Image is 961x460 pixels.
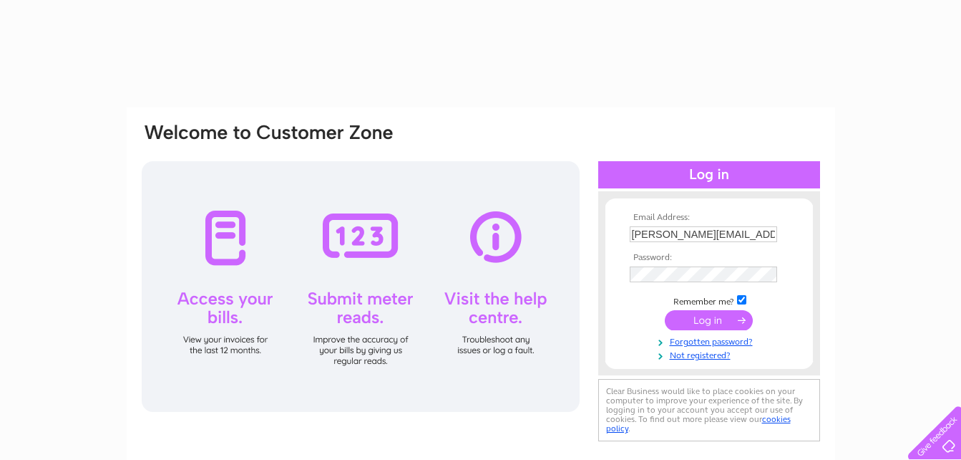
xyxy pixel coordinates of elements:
td: Remember me? [626,293,792,307]
div: Clear Business would like to place cookies on your computer to improve your experience of the sit... [598,379,820,441]
a: Not registered? [630,348,792,361]
th: Password: [626,253,792,263]
input: Submit [665,310,753,330]
a: Forgotten password? [630,334,792,348]
a: cookies policy [606,414,791,433]
th: Email Address: [626,213,792,223]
